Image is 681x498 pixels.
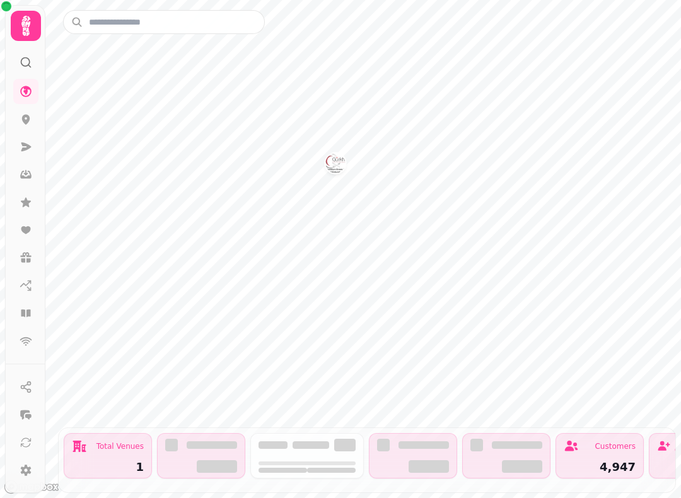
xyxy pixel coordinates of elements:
[72,461,144,473] div: 1
[564,461,636,473] div: 4,947
[325,153,346,177] div: Map marker
[4,480,59,494] a: Mapbox logo
[325,153,346,173] button: Gurkha Cafe & Restauarant
[96,443,144,450] div: Total Venues
[595,443,636,450] div: Customers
